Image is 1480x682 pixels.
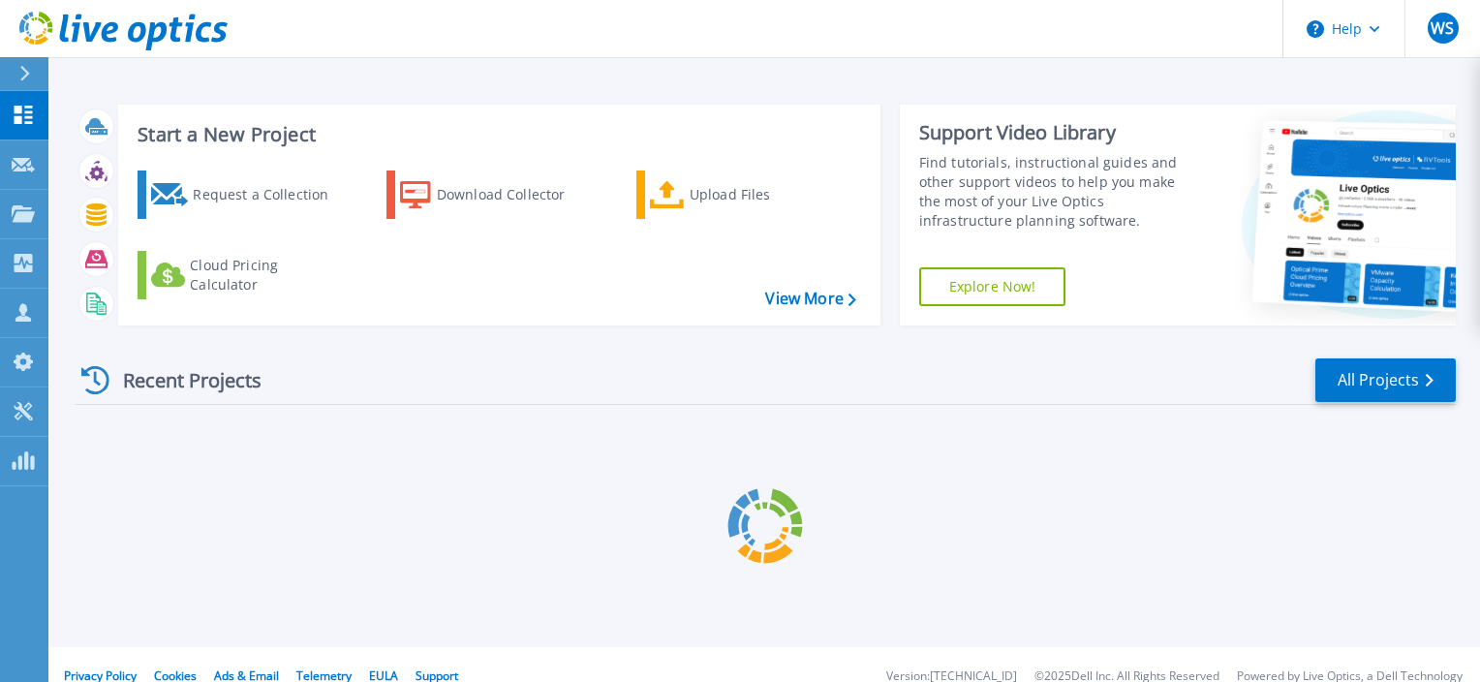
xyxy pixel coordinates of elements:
[765,290,855,308] a: View More
[636,170,852,219] a: Upload Files
[690,175,845,214] div: Upload Files
[138,170,354,219] a: Request a Collection
[437,175,592,214] div: Download Collector
[190,256,345,294] div: Cloud Pricing Calculator
[919,153,1198,231] div: Find tutorials, instructional guides and other support videos to help you make the most of your L...
[138,124,855,145] h3: Start a New Project
[919,120,1198,145] div: Support Video Library
[193,175,348,214] div: Request a Collection
[919,267,1066,306] a: Explore Now!
[386,170,602,219] a: Download Collector
[75,356,288,404] div: Recent Projects
[1315,358,1456,402] a: All Projects
[138,251,354,299] a: Cloud Pricing Calculator
[1431,20,1454,36] span: WS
